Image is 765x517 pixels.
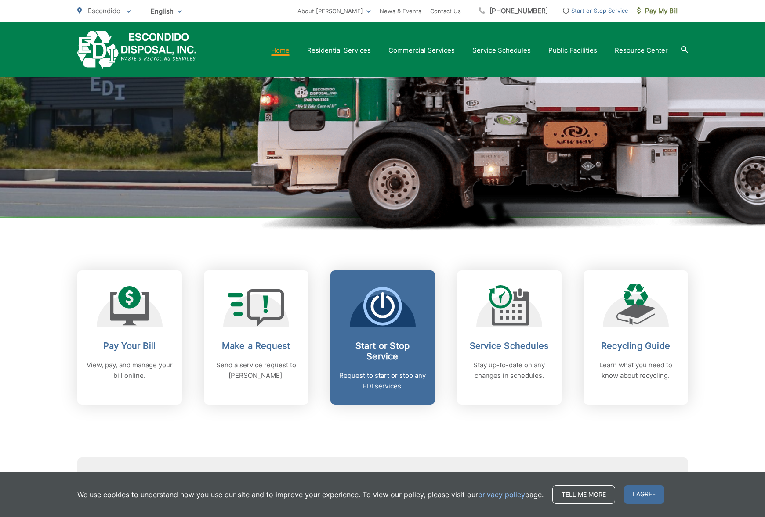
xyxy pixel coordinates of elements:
[271,45,290,56] a: Home
[213,360,300,381] p: Send a service request to [PERSON_NAME].
[466,360,553,381] p: Stay up-to-date on any changes in schedules.
[624,485,664,504] span: I agree
[615,45,668,56] a: Resource Center
[88,7,120,15] span: Escondido
[86,341,173,351] h2: Pay Your Bill
[584,270,688,405] a: Recycling Guide Learn what you need to know about recycling.
[86,360,173,381] p: View, pay, and manage your bill online.
[307,45,371,56] a: Residential Services
[592,341,679,351] h2: Recycling Guide
[77,270,182,405] a: Pay Your Bill View, pay, and manage your bill online.
[592,360,679,381] p: Learn what you need to know about recycling.
[380,6,421,16] a: News & Events
[466,341,553,351] h2: Service Schedules
[297,6,371,16] a: About [PERSON_NAME]
[552,485,615,504] a: Tell me more
[548,45,597,56] a: Public Facilities
[204,270,308,405] a: Make a Request Send a service request to [PERSON_NAME].
[478,489,525,500] a: privacy policy
[472,45,531,56] a: Service Schedules
[339,370,426,391] p: Request to start or stop any EDI services.
[339,341,426,362] h2: Start or Stop Service
[388,45,455,56] a: Commercial Services
[430,6,461,16] a: Contact Us
[77,31,196,70] a: EDCD logo. Return to the homepage.
[144,4,189,19] span: English
[457,270,562,405] a: Service Schedules Stay up-to-date on any changes in schedules.
[213,341,300,351] h2: Make a Request
[77,489,544,500] p: We use cookies to understand how you use our site and to improve your experience. To view our pol...
[637,6,679,16] span: Pay My Bill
